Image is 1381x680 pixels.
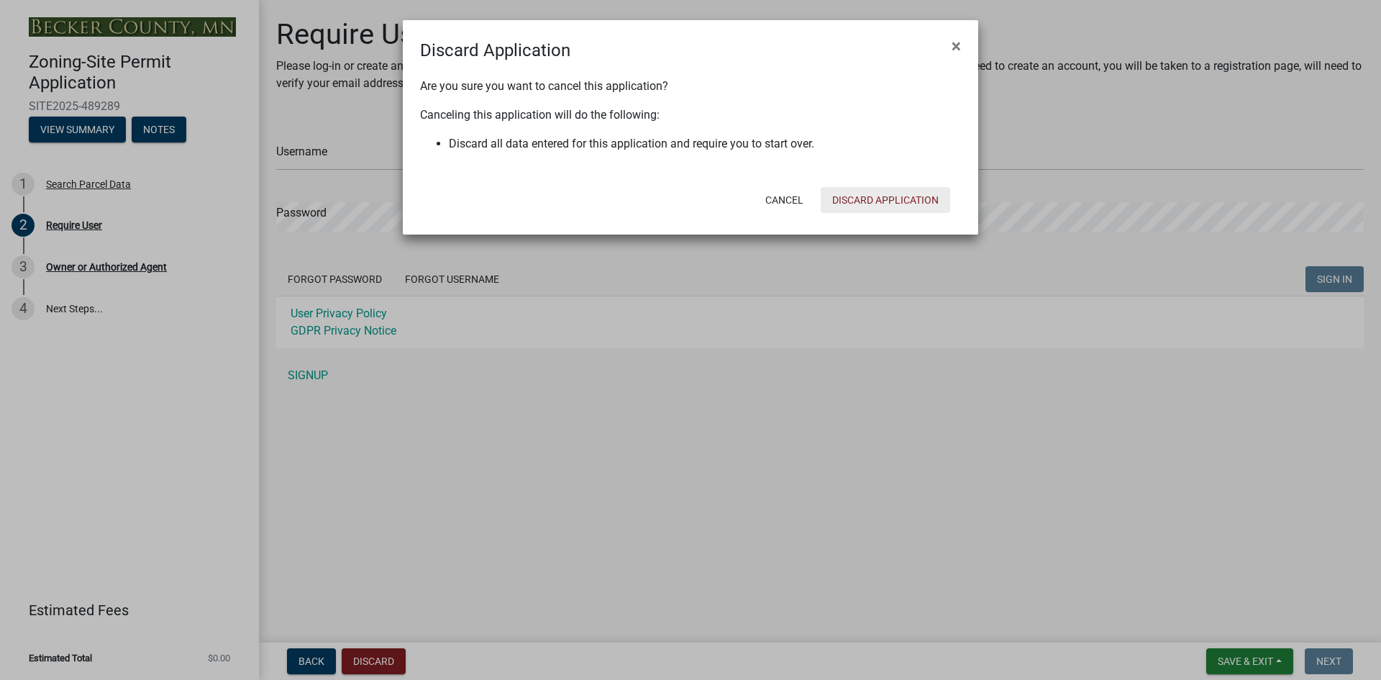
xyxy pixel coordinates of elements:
p: Are you sure you want to cancel this application? [420,78,961,95]
span: × [952,36,961,56]
button: Close [940,26,972,66]
button: Cancel [754,187,815,213]
button: Discard Application [821,187,950,213]
p: Canceling this application will do the following: [420,106,961,124]
li: Discard all data entered for this application and require you to start over. [449,135,961,153]
h4: Discard Application [420,37,570,63]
